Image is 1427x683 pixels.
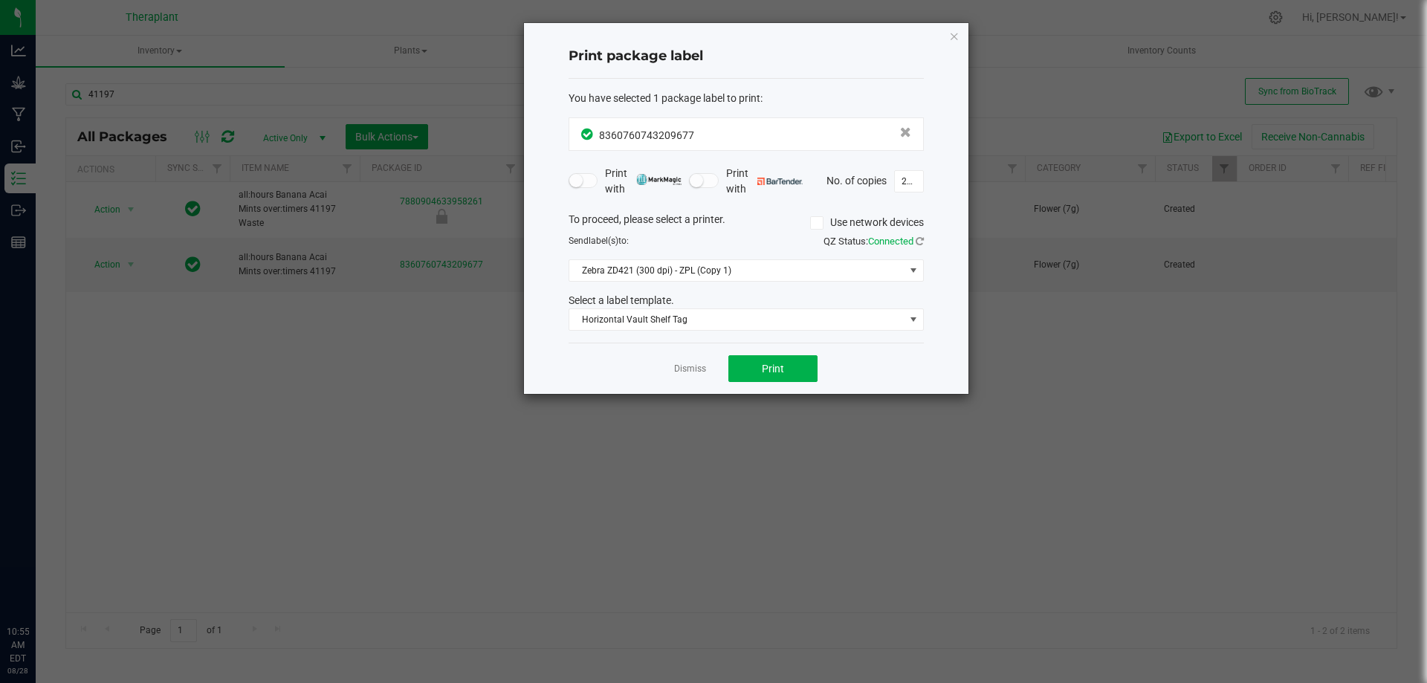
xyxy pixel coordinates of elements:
span: In Sync [581,126,595,142]
div: To proceed, please select a printer. [557,212,935,234]
span: Print with [726,166,803,197]
span: Connected [868,236,913,247]
span: No. of copies [826,174,887,186]
span: Send to: [569,236,629,246]
label: Use network devices [810,215,924,230]
div: Select a label template. [557,293,935,308]
span: QZ Status: [823,236,924,247]
span: Zebra ZD421 (300 dpi) - ZPL (Copy 1) [569,260,905,281]
img: bartender.png [757,178,803,185]
span: Horizontal Vault Shelf Tag [569,309,905,330]
span: You have selected 1 package label to print [569,92,760,104]
div: : [569,91,924,106]
img: mark_magic_cybra.png [636,174,682,185]
h4: Print package label [569,47,924,66]
span: Print with [605,166,682,197]
span: label(s) [589,236,618,246]
span: Print [762,363,784,375]
button: Print [728,355,818,382]
a: Dismiss [674,363,706,375]
span: 8360760743209677 [599,129,694,141]
iframe: Resource center [15,564,59,609]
